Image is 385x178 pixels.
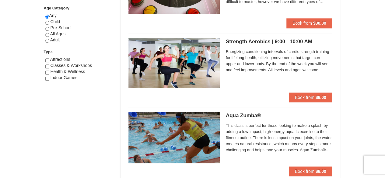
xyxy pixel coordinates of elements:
[315,95,326,100] strong: $8.00
[315,169,326,174] strong: $8.00
[50,63,92,68] span: Classes & Workshops
[226,39,332,45] h5: Strength Aerobics | 9:00 - 10:00 AM
[44,6,70,10] strong: Age Category
[50,25,71,30] span: Pre-School
[286,18,332,28] button: Book from $30.00
[295,169,314,174] span: Book from
[45,13,113,49] div: Any
[50,57,70,62] span: Attractions
[313,21,326,26] strong: $30.00
[226,123,332,153] span: This class is perfect for those looking to make a splash by adding a low-impact, high-energy aqua...
[292,21,312,26] span: Book from
[289,92,332,102] button: Book from $8.00
[295,95,314,100] span: Book from
[50,69,85,74] span: Health & Wellness
[50,19,60,24] span: Child
[50,31,66,36] span: All Ages
[50,75,77,80] span: Indoor Games
[128,112,220,163] img: 6619873-191-2c83e21e.jpg
[226,49,332,73] span: Energizing conditioning intervals of cardio strength training for lifelong health, utilizing move...
[226,113,332,119] h5: Aqua Zumba®
[128,38,220,88] img: 6619873-743-43c5cba0.jpeg
[50,37,60,42] span: Adult
[289,166,332,176] button: Book from $8.00
[44,50,53,54] strong: Type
